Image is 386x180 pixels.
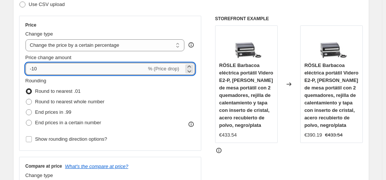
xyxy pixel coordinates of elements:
div: help [187,41,195,49]
span: Price change amount [25,55,72,60]
span: Change type [25,31,53,37]
span: RÖSLE Barbacoa eléctrica portátil Videro E2-P, [PERSON_NAME] de mesa portátil con 2 quemadores, r... [219,62,273,128]
span: RÖSLE Barbacoa eléctrica portátil Videro E2-P, [PERSON_NAME] de mesa portátil con 2 quemadores, r... [304,62,358,128]
img: 51GeaPL3SgL_80x.jpg [317,30,347,60]
span: Show rounding direction options? [35,136,107,142]
span: Change type [25,173,53,178]
span: Round to nearest whole number [35,99,105,104]
strike: €433.54 [325,131,343,139]
h6: STOREFRONT EXAMPLE [215,16,363,22]
button: What's the compare at price? [65,164,129,169]
h3: Compare at price [25,163,62,169]
div: €390.19 [304,131,322,139]
div: €433.54 [219,131,237,139]
span: End prices in .99 [35,109,72,115]
span: Rounding [25,78,46,83]
span: Use CSV upload [29,1,65,7]
span: Round to nearest .01 [35,88,81,94]
input: -15 [25,63,147,75]
h3: Price [25,22,36,28]
span: End prices in a certain number [35,120,101,125]
img: 51GeaPL3SgL_80x.jpg [231,30,261,60]
span: % (Price drop) [148,66,179,71]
